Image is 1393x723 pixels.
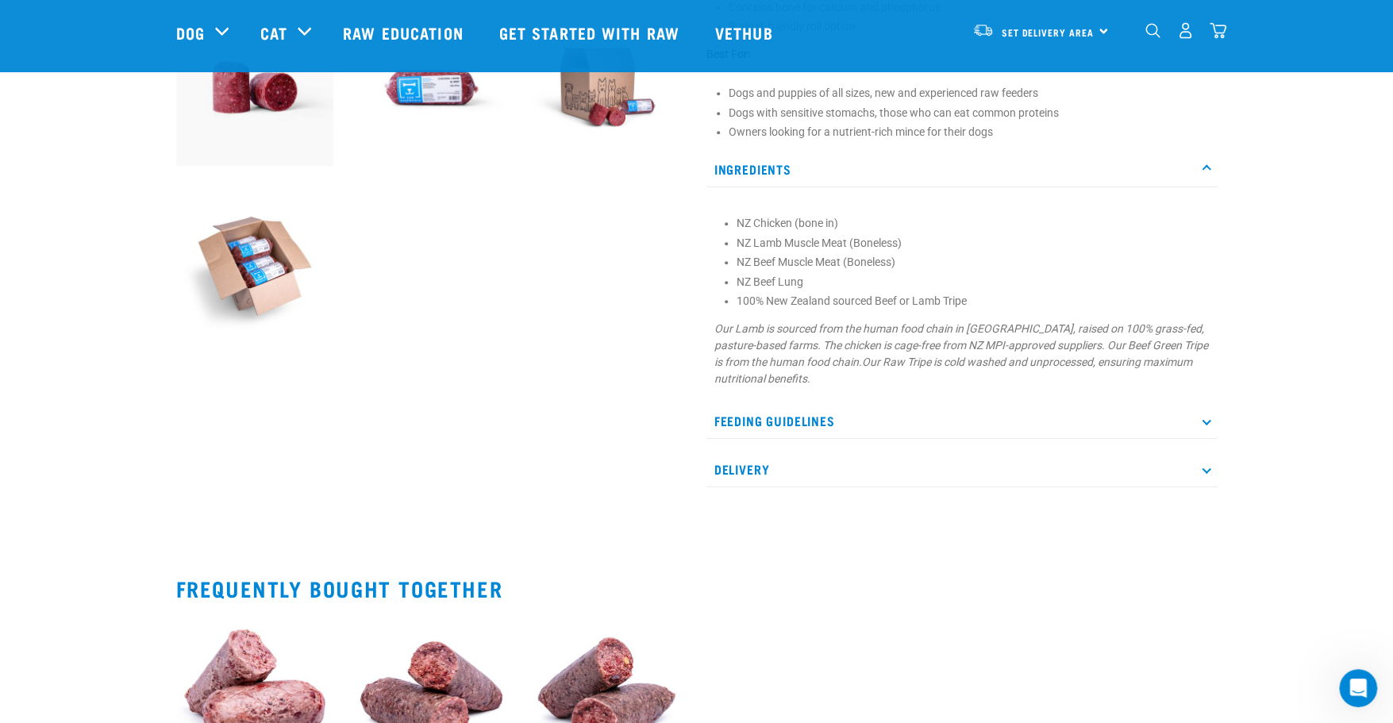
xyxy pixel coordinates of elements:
[1145,23,1160,38] img: home-icon-1@2x.png
[972,23,994,37] img: van-moving.png
[176,576,1218,601] h2: Frequently bought together
[1002,29,1094,35] span: Set Delivery Area
[1177,22,1194,39] img: user.png
[737,274,1210,290] li: NZ Beef Lung
[729,124,1218,140] p: Owners looking for a nutrient-rich mince for their dogs
[260,21,287,44] a: Cat
[714,339,1208,385] em: Our Beef Green Tripe is from the human food chain.
[176,8,334,166] img: Raw Essentials Chicken Lamb Beef Bulk Minced Raw Dog Food Roll Unwrapped
[352,8,510,166] img: Raw Essentials Chicken Lamb Beef Bulk Minced Raw Dog Food Roll
[529,8,687,166] img: Raw Essentials Bulk 10kg Raw Dog Food Roll Box
[706,452,1218,487] p: Delivery
[483,1,699,64] a: Get started with Raw
[706,152,1218,187] p: Ingredients
[729,85,1218,102] p: Dogs and puppies of all sizes, new and experienced raw feeders
[1210,22,1226,39] img: home-icon@2x.png
[714,356,1192,385] em: Our Raw Tripe is cold washed and unprocessed, ensuring maximum nutritional benefits.
[699,1,793,64] a: Vethub
[706,403,1218,439] p: Feeding Guidelines
[714,322,1204,352] em: Our Lamb is sourced from the human food chain in [GEOGRAPHIC_DATA], raised on 100% grass-fed, pas...
[327,1,483,64] a: Raw Education
[729,105,1218,121] p: Dogs with sensitive stomachs, those who can eat common proteins
[737,215,1210,232] li: NZ Chicken (bone in)
[176,21,205,44] a: Dog
[1339,669,1377,707] iframe: Intercom live chat
[737,254,1210,271] li: NZ Beef Muscle Meat (Boneless)
[737,293,1210,310] li: 100% New Zealand sourced Beef or Lamb Tripe
[737,235,1210,252] li: NZ Lamb Muscle Meat (Boneless)
[176,187,334,345] img: Raw Essentials Raw Dog Food Bulk Affordable Roll Box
